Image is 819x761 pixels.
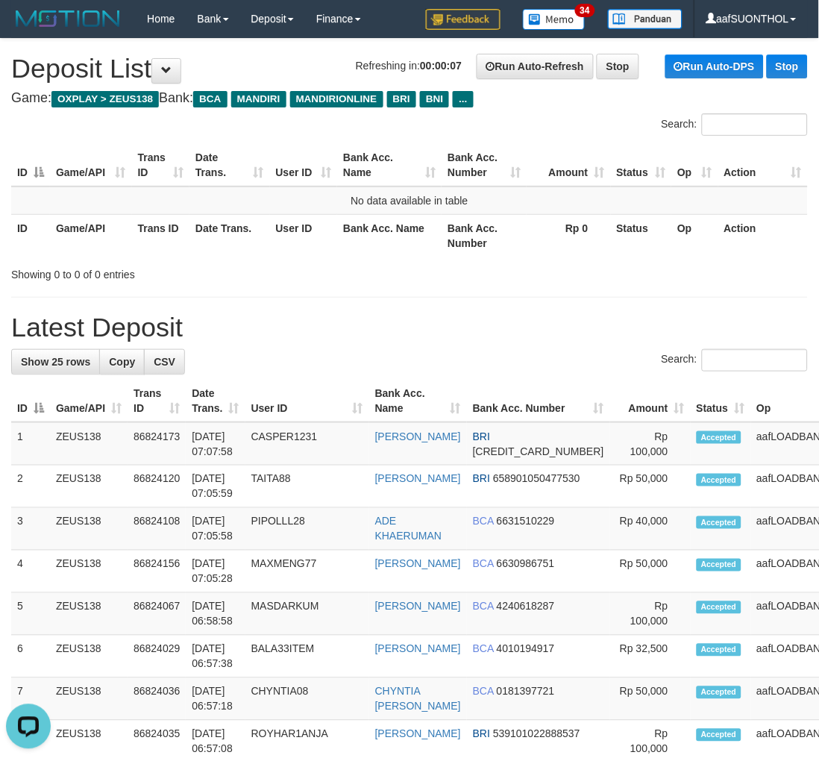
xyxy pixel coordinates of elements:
a: Stop [767,54,808,78]
th: ID [11,214,50,257]
td: BALA33ITEM [245,636,369,678]
th: Amount: activate to sort column ascending [527,144,610,187]
span: Refreshing in: [356,60,462,72]
td: TAITA88 [245,466,369,508]
span: BRI [473,430,490,442]
th: Date Trans.: activate to sort column ascending [186,380,245,422]
strong: 00:00:07 [420,60,462,72]
td: Rp 50,000 [610,466,691,508]
th: Game/API: activate to sort column ascending [50,380,128,422]
span: BCA [473,516,494,527]
span: BCA [473,601,494,613]
td: CHYNTIA08 [245,678,369,721]
img: Feedback.jpg [426,9,501,30]
th: Amount: activate to sort column ascending [610,380,691,422]
span: Show 25 rows [21,356,90,368]
td: MASDARKUM [245,593,369,636]
button: Open LiveChat chat widget [6,6,51,51]
th: Bank Acc. Name [337,214,442,257]
td: Rp 32,500 [610,636,691,678]
td: [DATE] 07:05:59 [186,466,245,508]
span: Copy 6631510229 to clipboard [497,516,555,527]
span: ... [453,91,473,107]
td: PIPOLLL28 [245,508,369,551]
a: Stop [597,54,639,79]
td: ZEUS138 [50,508,128,551]
td: ZEUS138 [50,593,128,636]
td: 2 [11,466,50,508]
td: Rp 100,000 [610,593,691,636]
a: CHYNTIA [PERSON_NAME] [375,686,461,713]
td: MAXMENG77 [245,551,369,593]
span: Accepted [697,729,741,742]
span: Accepted [697,474,741,486]
img: panduan.png [608,9,682,29]
h1: Latest Deposit [11,313,808,342]
td: [DATE] 06:57:18 [186,678,245,721]
span: 34 [575,4,595,17]
th: Bank Acc. Number: activate to sort column ascending [442,144,527,187]
img: MOTION_logo.png [11,7,125,30]
span: BRI [473,728,490,740]
span: BRI [387,91,416,107]
span: MANDIRIONLINE [290,91,383,107]
th: Status: activate to sort column ascending [611,144,672,187]
span: Accepted [697,644,741,657]
a: CSV [144,349,185,375]
td: Rp 50,000 [610,678,691,721]
td: ZEUS138 [50,636,128,678]
a: Copy [99,349,145,375]
a: [PERSON_NAME] [375,643,461,655]
td: [DATE] 07:05:58 [186,508,245,551]
th: Trans ID: activate to sort column ascending [128,380,186,422]
input: Search: [702,113,808,136]
span: BCA [473,643,494,655]
span: BRI [473,473,490,485]
label: Search: [662,113,808,136]
th: ID: activate to sort column descending [11,380,50,422]
td: 3 [11,508,50,551]
td: 86824156 [128,551,186,593]
td: Rp 100,000 [610,422,691,466]
td: ZEUS138 [50,422,128,466]
th: Action [718,214,808,257]
th: Bank Acc. Name: activate to sort column ascending [337,144,442,187]
span: Copy 6630986751 to clipboard [497,558,555,570]
a: [PERSON_NAME] [375,728,461,740]
td: 86824108 [128,508,186,551]
th: Bank Acc. Number: activate to sort column ascending [467,380,610,422]
td: [DATE] 07:05:28 [186,551,245,593]
a: [PERSON_NAME] [375,430,461,442]
th: Status [611,214,672,257]
td: 7 [11,678,50,721]
th: User ID [270,214,338,257]
span: Copy 656301005166532 to clipboard [473,445,604,457]
th: User ID: activate to sort column ascending [270,144,338,187]
td: 6 [11,636,50,678]
span: Accepted [697,601,741,614]
td: 86824120 [128,466,186,508]
span: MANDIRI [231,91,286,107]
h1: Deposit List [11,54,808,84]
th: Game/API [50,214,132,257]
span: BCA [193,91,227,107]
a: Show 25 rows [11,349,100,375]
th: Bank Acc. Name: activate to sort column ascending [369,380,467,422]
span: Copy 0181397721 to clipboard [497,686,555,698]
a: Run Auto-Refresh [477,54,594,79]
input: Search: [702,349,808,372]
a: [PERSON_NAME] [375,601,461,613]
span: Accepted [697,516,741,529]
td: 5 [11,593,50,636]
td: Rp 40,000 [610,508,691,551]
td: 1 [11,422,50,466]
a: [PERSON_NAME] [375,558,461,570]
span: BCA [473,558,494,570]
span: Copy 4240618287 to clipboard [497,601,555,613]
a: Run Auto-DPS [665,54,764,78]
a: [PERSON_NAME] [375,473,461,485]
th: Op: activate to sort column ascending [671,144,718,187]
td: CASPER1231 [245,422,369,466]
td: 86824029 [128,636,186,678]
span: Copy 539101022888537 to clipboard [493,728,580,740]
